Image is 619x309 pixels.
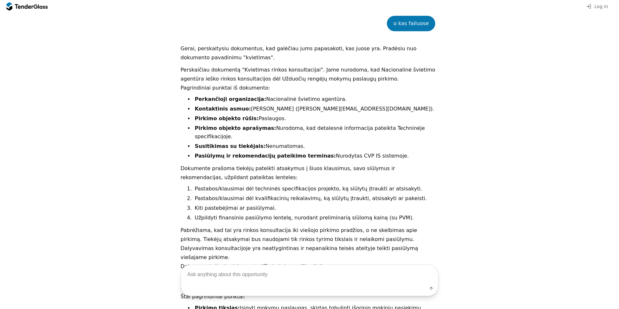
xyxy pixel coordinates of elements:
[393,19,429,28] div: o kas failuose
[193,204,438,212] li: Kiti pastebėjimai ar pasiūlymai.
[195,143,265,149] strong: Susitikimas su tiekėjais:
[181,226,438,262] p: Pabrėžiama, kad tai yra rinkos konsultacija iki viešojo pirkimo pradžios, o ne skelbimas apie pir...
[193,185,438,193] li: Pastabos/klausimai dėl techninės specifikacijos projekto, ką siūlytų įtraukti ar atsisakyti.
[193,124,438,141] li: Nurodoma, kad detalesnė informacija pateikta Techninėje specifikacijoje.
[195,96,266,102] strong: Perkančioji organizacija:
[181,164,438,182] p: Dokumente prašoma tiekėjų pateikti atsakymus į šiuos klausimus, savo siūlymus ir rekomendacijas, ...
[195,115,259,121] strong: Pirkimo objekto rūšis:
[195,153,336,159] strong: Pasiūlymų ir rekomendacijų pateikimo terminas:
[193,194,438,203] li: Pastabos/klausimai dėl kvalifikacinių reikalavimų, ką siūlytų įtraukti, atsisakyti ar pakeisti.
[193,105,438,113] li: [PERSON_NAME] ([PERSON_NAME][EMAIL_ADDRESS][DOMAIN_NAME]).
[193,214,438,222] li: Užpildyti finansinio pasiūlymo lentelę, nurodant preliminarią siūlomą kainą (su PVM).
[181,83,438,92] p: Pagrindiniai punktai iš dokumento:
[181,65,438,83] p: Perskaičiau dokumentą "Kvietimas rinkos konsultacijai". Jame nurodoma, kad Nacionalinė švietimo a...
[181,44,438,62] p: Gerai, perskaitysiu dokumentus, kad galėčiau jums papasakoti, kas juose yra. Pradėsiu nuo dokumen...
[193,142,438,150] li: Nenumatomas.
[195,125,276,131] strong: Pirkimo objekto aprašymas:
[193,114,438,123] li: Paslaugos.
[193,152,438,160] li: Nurodytas CVP IS sistemoje.
[195,106,251,112] strong: Kontaktinis asmuo:
[193,95,438,103] li: Nacionalinė švietimo agentūra.
[584,3,610,11] button: Log in
[594,4,608,9] span: Log in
